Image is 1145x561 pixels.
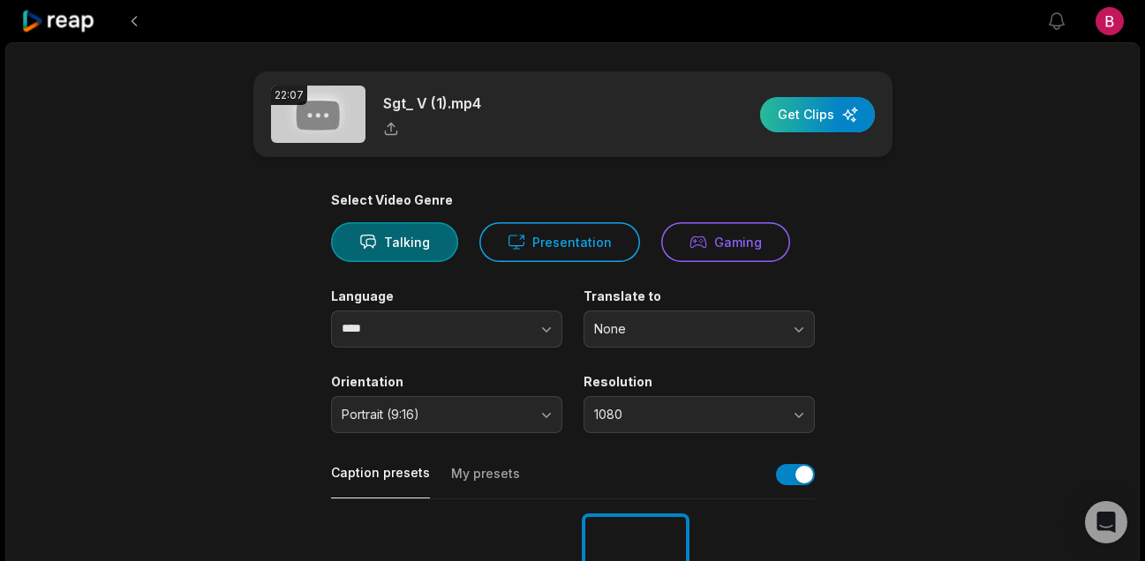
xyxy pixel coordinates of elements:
label: Orientation [331,374,562,390]
button: None [584,310,815,348]
label: Resolution [584,374,815,390]
label: Language [331,288,562,304]
label: Translate to [584,288,815,304]
button: Gaming [661,222,790,262]
div: 22:07 [271,86,307,105]
p: Sgt_ V (1).mp4 [383,93,481,114]
span: 1080 [594,407,780,423]
span: None [594,321,780,337]
button: Get Clips [760,97,875,132]
span: Portrait (9:16) [342,407,527,423]
button: Presentation [479,222,640,262]
div: Select Video Genre [331,192,815,208]
button: Talking [331,222,458,262]
button: Portrait (9:16) [331,396,562,433]
button: 1080 [584,396,815,433]
button: My presets [451,465,520,498]
button: Caption presets [331,464,430,498]
div: Open Intercom Messenger [1085,501,1127,543]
